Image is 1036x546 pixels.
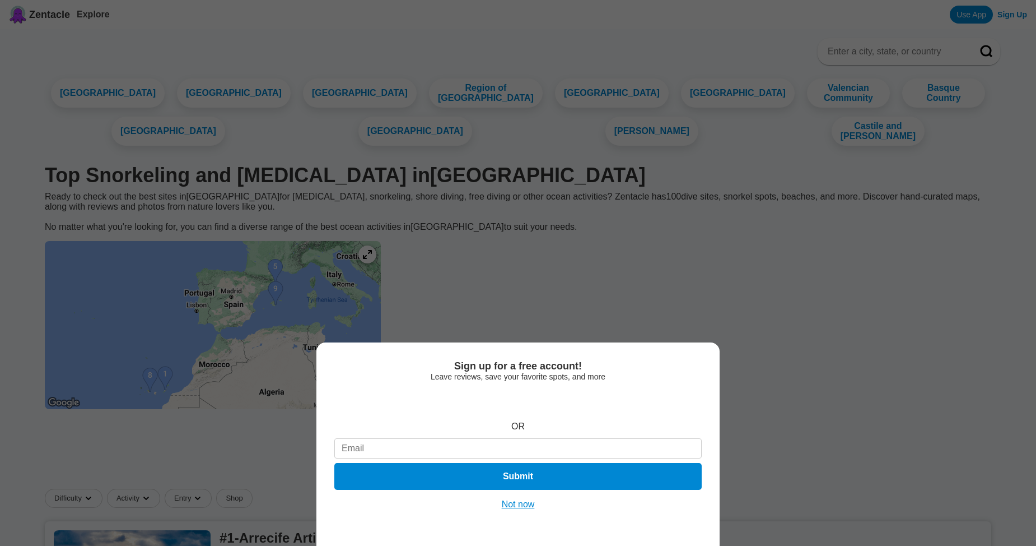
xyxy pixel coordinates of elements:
[334,438,702,459] input: Email
[334,463,702,490] button: Submit
[498,499,538,510] button: Not now
[334,360,702,372] div: Sign up for a free account!
[511,422,525,432] div: OR
[334,372,702,381] div: Leave reviews, save your favorite spots, and more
